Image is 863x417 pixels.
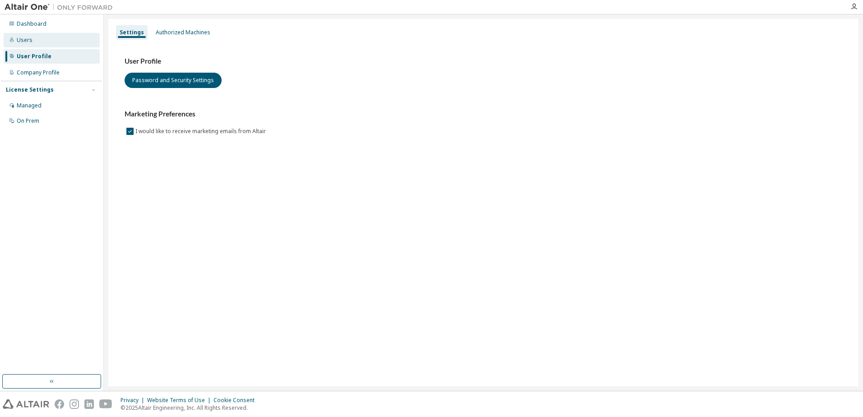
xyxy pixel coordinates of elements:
img: altair_logo.svg [3,399,49,409]
img: linkedin.svg [84,399,94,409]
h3: User Profile [125,57,842,66]
div: Users [17,37,32,44]
img: youtube.svg [99,399,112,409]
div: User Profile [17,53,51,60]
p: © 2025 Altair Engineering, Inc. All Rights Reserved. [121,404,260,412]
div: Cookie Consent [213,397,260,404]
div: License Settings [6,86,54,93]
div: Company Profile [17,69,60,76]
h3: Marketing Preferences [125,110,842,119]
div: Dashboard [17,20,46,28]
div: Privacy [121,397,147,404]
img: facebook.svg [55,399,64,409]
div: On Prem [17,117,39,125]
div: Authorized Machines [156,29,210,36]
img: Altair One [5,3,117,12]
div: Settings [120,29,144,36]
button: Password and Security Settings [125,73,222,88]
div: Managed [17,102,42,109]
div: Website Terms of Use [147,397,213,404]
img: instagram.svg [70,399,79,409]
label: I would like to receive marketing emails from Altair [135,126,268,137]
